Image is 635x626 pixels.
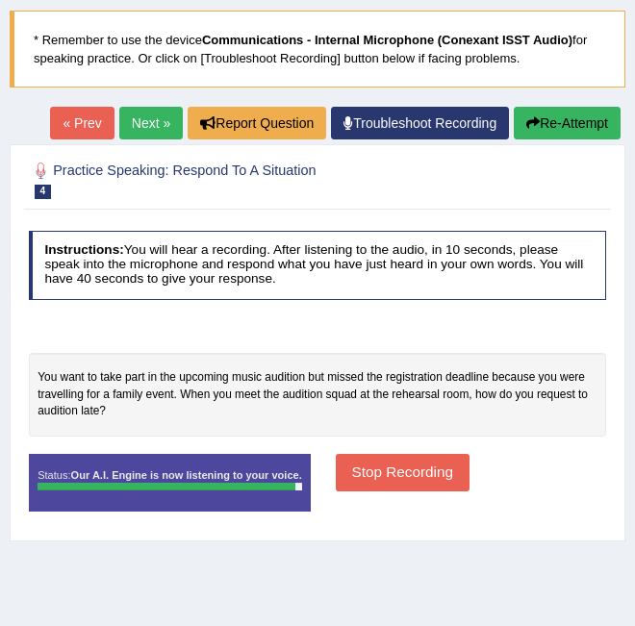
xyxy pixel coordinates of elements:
h2: Practice Speaking: Respond To A Situation [29,159,387,199]
button: Re-Attempt [514,107,621,139]
div: You want to take part in the upcoming music audition but missed the registration deadline because... [29,353,607,437]
span: 4 [35,185,52,199]
button: Stop Recording [336,454,470,491]
div: Status: [29,454,312,512]
h4: You will hear a recording. After listening to the audio, in 10 seconds, please speak into the mic... [29,231,607,300]
strong: Our A.I. Engine is now listening to your voice. [71,469,302,481]
a: « Prev [50,107,114,139]
b: Instructions: [44,242,123,257]
button: Report Question [188,107,326,139]
a: Next » [119,107,183,139]
blockquote: * Remember to use the device for speaking practice. Or click on [Troubleshoot Recording] button b... [10,11,625,88]
b: Communications - Internal Microphone (Conexant ISST Audio) [202,33,572,47]
a: Troubleshoot Recording [331,107,509,139]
